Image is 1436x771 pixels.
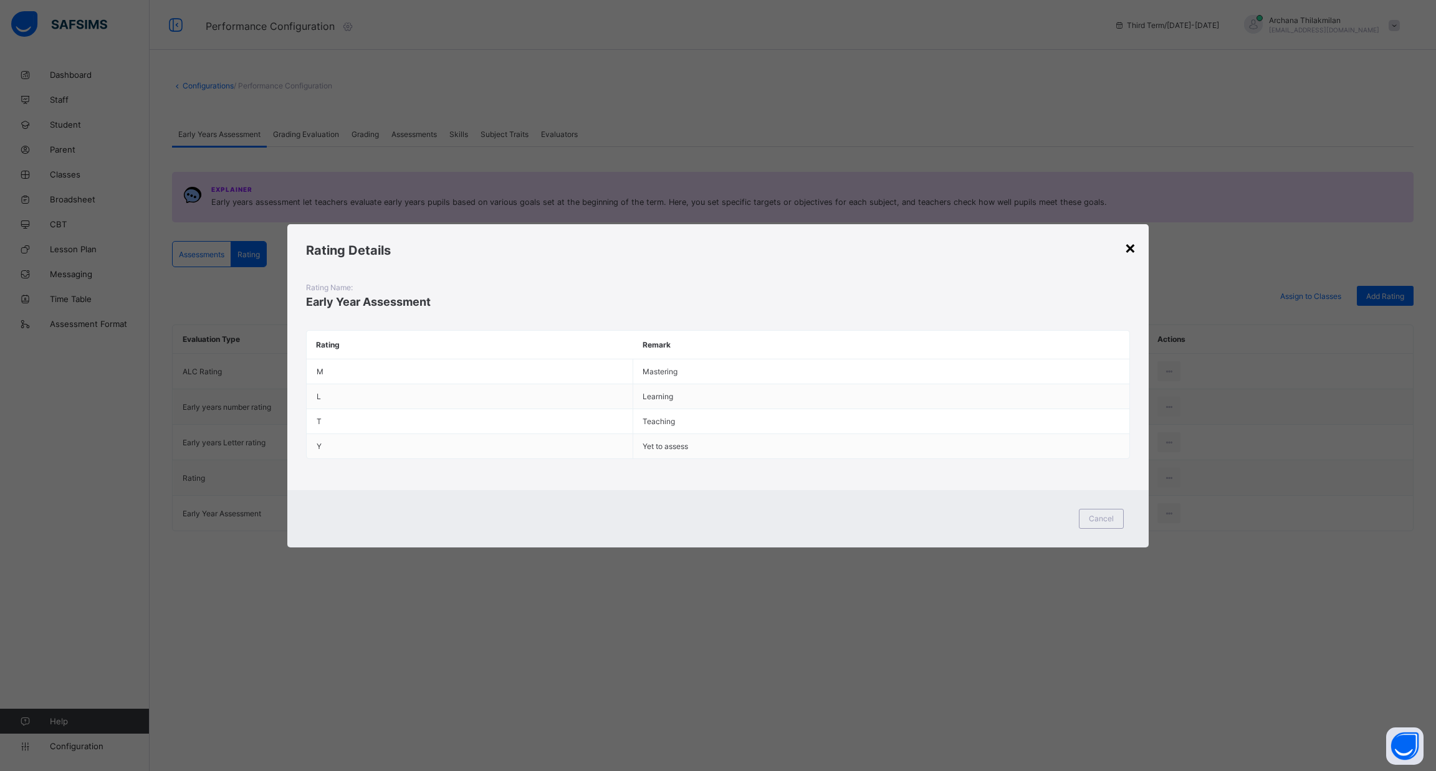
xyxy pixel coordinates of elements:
[643,417,675,426] span: Teaching
[306,295,1130,308] span: Early Year Assessment
[317,417,322,426] span: T
[643,392,673,401] span: Learning
[1386,727,1424,765] button: Open asap
[317,367,323,376] span: M
[1089,514,1114,523] span: Cancel
[633,331,1130,359] th: Remark
[1124,237,1136,258] div: ×
[643,367,677,376] span: Mastering
[307,331,633,359] th: Rating
[643,442,688,451] span: Yet to assess
[306,243,391,258] span: Rating Details
[317,442,322,451] span: Y
[306,283,1130,292] span: Rating Name:
[317,392,321,401] span: L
